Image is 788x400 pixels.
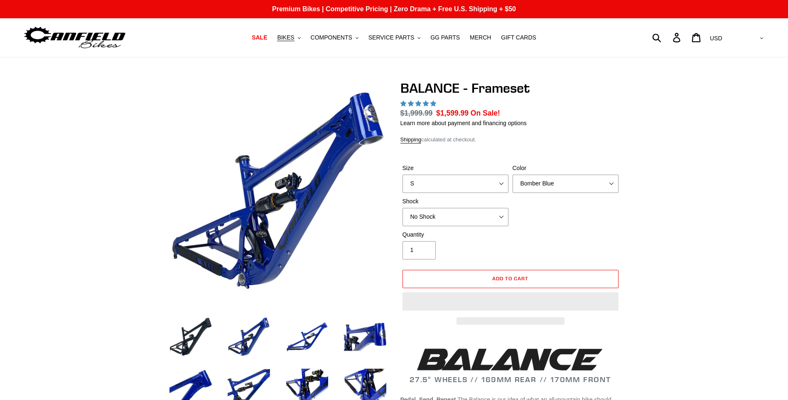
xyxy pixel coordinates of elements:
h2: 27.5" WHEELS // 169MM REAR // 170MM FRONT [400,346,621,384]
img: BALANCE - Frameset [169,82,386,299]
a: GIFT CARDS [497,32,540,43]
a: GG PARTS [426,32,464,43]
img: Load image into Gallery viewer, BALANCE - Frameset [168,314,214,360]
button: COMPONENTS [307,32,363,43]
a: MERCH [466,32,495,43]
a: SALE [248,32,271,43]
span: GG PARTS [430,34,460,41]
img: Canfield Bikes [23,25,127,51]
span: On Sale! [471,108,500,119]
span: 5.00 stars [400,100,438,107]
img: Load image into Gallery viewer, BALANCE - Frameset [342,314,388,360]
span: $1,599.99 [436,109,469,117]
a: Learn more about payment and financing options [400,120,527,126]
img: Load image into Gallery viewer, BALANCE - Frameset [284,314,330,360]
h1: BALANCE - Frameset [400,80,621,96]
label: Size [403,164,508,173]
button: Add to cart [403,270,619,288]
img: Load image into Gallery viewer, BALANCE - Frameset [226,314,272,360]
s: $1,999.99 [400,109,433,117]
input: Search [657,28,678,47]
label: Shock [403,197,508,206]
a: Shipping [400,136,422,143]
span: BIKES [277,34,294,41]
button: BIKES [273,32,304,43]
span: Add to cart [492,275,528,281]
span: COMPONENTS [311,34,352,41]
div: calculated at checkout. [400,136,621,144]
span: MERCH [470,34,491,41]
label: Quantity [403,230,508,239]
button: SERVICE PARTS [364,32,425,43]
label: Color [513,164,619,173]
span: SERVICE PARTS [368,34,414,41]
span: SALE [252,34,267,41]
span: GIFT CARDS [501,34,536,41]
